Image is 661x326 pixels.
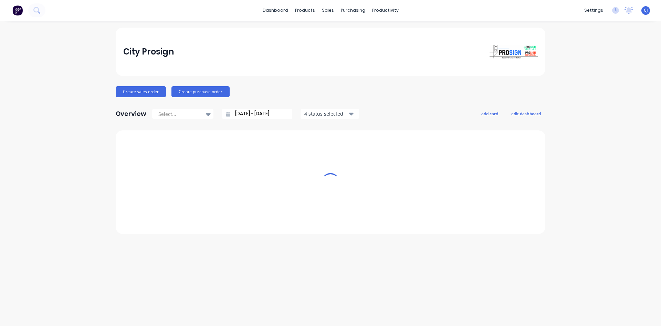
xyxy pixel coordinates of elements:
div: products [292,5,318,16]
span: CJ [644,7,648,13]
img: Factory [12,5,23,16]
div: 4 status selected [304,110,348,117]
button: Create purchase order [171,86,230,97]
div: sales [318,5,337,16]
div: Overview [116,107,146,121]
button: edit dashboard [507,109,545,118]
div: purchasing [337,5,369,16]
img: City Prosign [490,45,538,59]
button: 4 status selected [301,109,359,119]
a: dashboard [259,5,292,16]
div: productivity [369,5,402,16]
button: add card [477,109,503,118]
div: settings [581,5,607,16]
div: City Prosign [123,45,174,59]
button: Create sales order [116,86,166,97]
